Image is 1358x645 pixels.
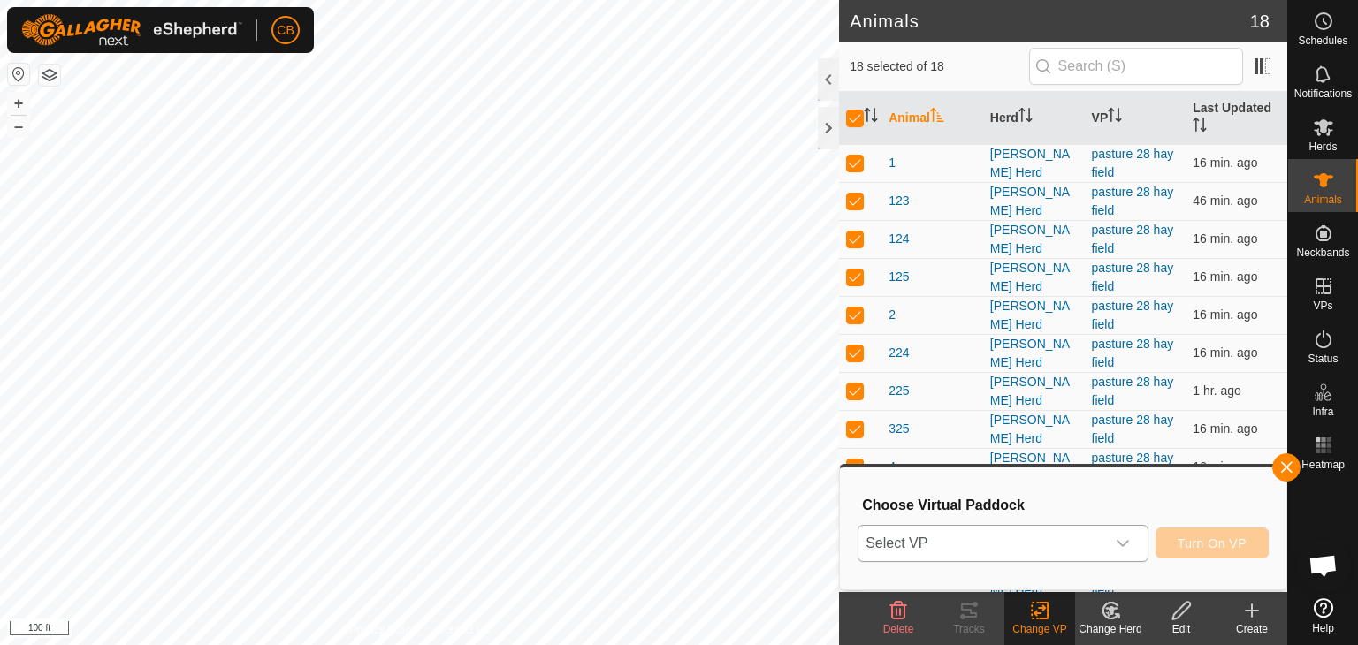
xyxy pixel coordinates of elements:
[1146,621,1217,637] div: Edit
[1108,110,1122,125] p-sorticon: Activate to sort
[1193,120,1207,134] p-sorticon: Activate to sort
[889,192,909,210] span: 123
[1296,247,1349,258] span: Neckbands
[1193,459,1257,474] span: Sep 26, 2025, 2:00 PM
[983,92,1085,145] th: Herd
[889,154,896,172] span: 1
[1092,261,1174,293] a: pasture 28 hay field
[21,14,242,46] img: Gallagher Logo
[1018,110,1033,125] p-sorticon: Activate to sort
[1156,527,1269,558] button: Turn On VP
[1312,406,1333,417] span: Infra
[1193,193,1257,208] span: Sep 26, 2025, 1:30 PM
[850,57,1028,76] span: 18 selected of 18
[889,420,909,438] span: 325
[1308,353,1338,364] span: Status
[889,268,909,286] span: 125
[1193,345,1257,360] span: Sep 26, 2025, 2:00 PM
[1092,147,1174,179] a: pasture 28 hay field
[864,110,878,125] p-sorticon: Activate to sort
[1250,8,1270,34] span: 18
[1092,185,1174,217] a: pasture 28 hay field
[990,259,1078,296] div: [PERSON_NAME] Herd
[1193,156,1257,170] span: Sep 26, 2025, 2:00 PM
[934,621,1004,637] div: Tracks
[862,497,1269,513] h3: Choose Virtual Paddock
[1308,141,1337,152] span: Herds
[350,622,416,638] a: Privacy Policy
[277,21,294,40] span: CB
[889,382,909,400] span: 225
[889,458,896,476] span: 4
[990,183,1078,220] div: [PERSON_NAME] Herd
[39,64,60,86] button: Map Layers
[1193,269,1257,284] span: Sep 26, 2025, 2:00 PM
[1304,194,1342,205] span: Animals
[930,110,944,125] p-sorticon: Activate to sort
[1193,421,1257,436] span: Sep 26, 2025, 2:00 PM
[1105,526,1141,561] div: dropdown trigger
[990,411,1078,448] div: [PERSON_NAME] Herd
[889,344,909,362] span: 224
[1312,623,1334,634] span: Help
[8,64,29,85] button: Reset Map
[1301,459,1345,470] span: Heatmap
[8,93,29,114] button: +
[1186,92,1287,145] th: Last Updated
[1297,539,1350,592] div: Open chat
[1217,621,1287,637] div: Create
[1298,35,1347,46] span: Schedules
[883,623,914,635] span: Delete
[889,230,909,248] span: 124
[990,297,1078,334] div: [PERSON_NAME] Herd
[1092,451,1174,483] a: pasture 28 hay field
[1193,383,1241,398] span: Sep 26, 2025, 1:00 PM
[1294,88,1352,99] span: Notifications
[881,92,983,145] th: Animal
[1313,300,1332,311] span: VPs
[850,11,1250,32] h2: Animals
[1193,307,1257,322] span: Sep 26, 2025, 2:00 PM
[858,526,1105,561] span: Select VP
[1288,591,1358,641] a: Help
[1075,621,1146,637] div: Change Herd
[990,335,1078,372] div: [PERSON_NAME] Herd
[990,221,1078,258] div: [PERSON_NAME] Herd
[1092,375,1174,407] a: pasture 28 hay field
[1004,621,1075,637] div: Change VP
[1085,92,1186,145] th: VP
[437,622,489,638] a: Contact Us
[1092,223,1174,255] a: pasture 28 hay field
[990,373,1078,410] div: [PERSON_NAME] Herd
[1092,413,1174,445] a: pasture 28 hay field
[990,449,1078,486] div: [PERSON_NAME] Herd
[990,145,1078,182] div: [PERSON_NAME] Herd
[1029,48,1243,85] input: Search (S)
[1092,337,1174,369] a: pasture 28 hay field
[1092,299,1174,331] a: pasture 28 hay field
[1178,536,1247,550] span: Turn On VP
[8,116,29,137] button: –
[1193,231,1257,246] span: Sep 26, 2025, 2:00 PM
[889,306,896,324] span: 2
